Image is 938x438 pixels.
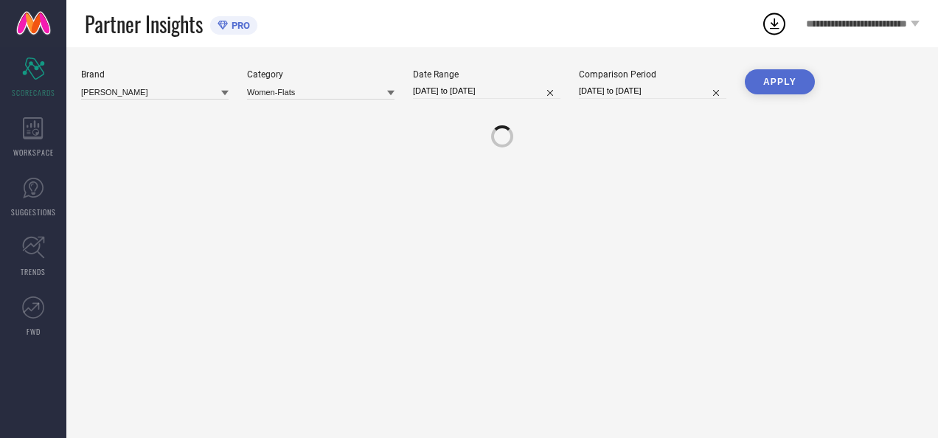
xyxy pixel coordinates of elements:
div: Category [247,69,395,80]
div: Comparison Period [579,69,726,80]
span: Partner Insights [85,9,203,39]
div: Date Range [413,69,560,80]
span: FWD [27,326,41,337]
input: Select date range [413,83,560,99]
span: PRO [228,20,250,31]
button: APPLY [745,69,815,94]
div: Brand [81,69,229,80]
span: WORKSPACE [13,147,54,158]
div: Open download list [761,10,788,37]
span: SUGGESTIONS [11,206,56,218]
span: TRENDS [21,266,46,277]
span: SCORECARDS [12,87,55,98]
input: Select comparison period [579,83,726,99]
